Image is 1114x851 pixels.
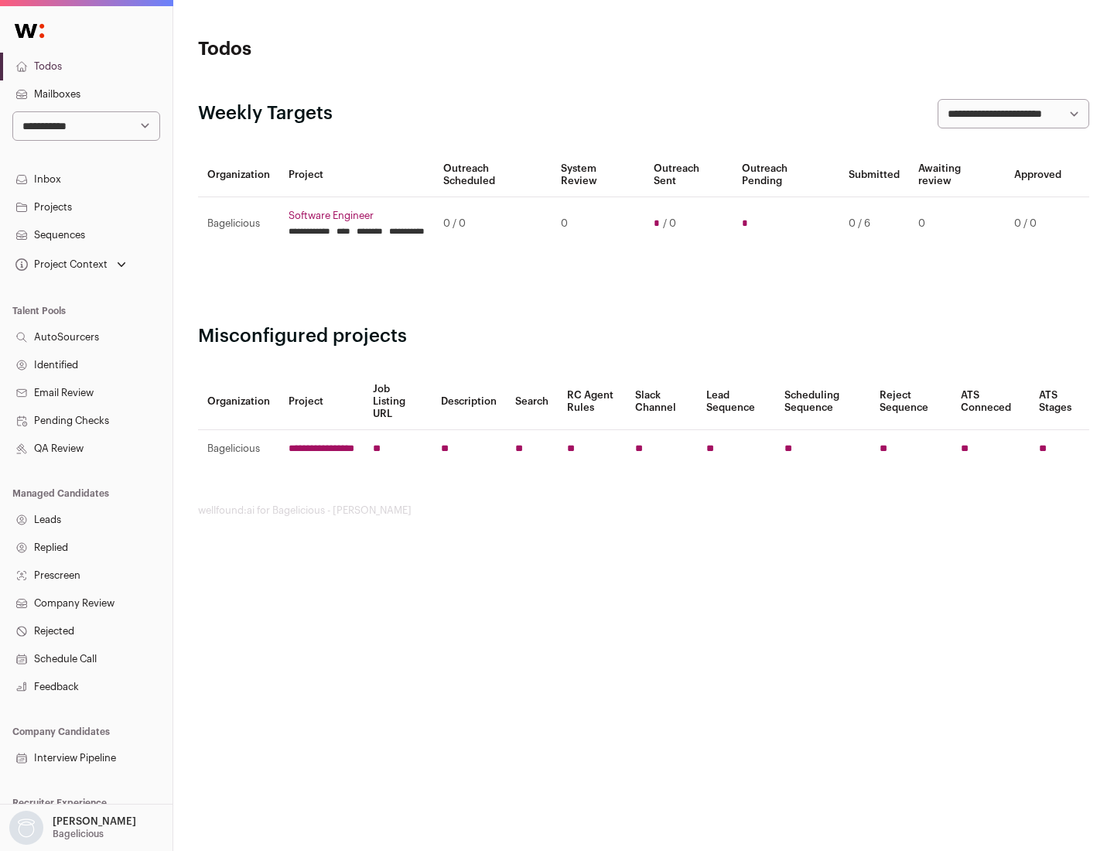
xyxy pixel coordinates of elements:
td: 0 [552,197,644,251]
img: Wellfound [6,15,53,46]
th: Search [506,374,558,430]
th: Project [279,374,364,430]
th: Lead Sequence [697,374,775,430]
th: Outreach Pending [733,153,839,197]
th: Approved [1005,153,1071,197]
td: 0 / 0 [434,197,552,251]
th: Organization [198,374,279,430]
span: / 0 [663,217,676,230]
th: Slack Channel [626,374,697,430]
td: 0 / 0 [1005,197,1071,251]
td: 0 / 6 [839,197,909,251]
a: Software Engineer [289,210,425,222]
th: Project [279,153,434,197]
th: Submitted [839,153,909,197]
th: RC Agent Rules [558,374,625,430]
footer: wellfound:ai for Bagelicious - [PERSON_NAME] [198,504,1089,517]
th: ATS Stages [1030,374,1089,430]
th: Description [432,374,506,430]
img: nopic.png [9,811,43,845]
h1: Todos [198,37,495,62]
th: ATS Conneced [952,374,1029,430]
td: Bagelicious [198,430,279,468]
th: Outreach Scheduled [434,153,552,197]
div: Project Context [12,258,108,271]
p: Bagelicious [53,828,104,840]
td: 0 [909,197,1005,251]
th: Scheduling Sequence [775,374,870,430]
h2: Weekly Targets [198,101,333,126]
th: Organization [198,153,279,197]
th: Awaiting review [909,153,1005,197]
th: Reject Sequence [870,374,952,430]
th: System Review [552,153,644,197]
button: Open dropdown [12,254,129,275]
h2: Misconfigured projects [198,324,1089,349]
th: Job Listing URL [364,374,432,430]
p: [PERSON_NAME] [53,815,136,828]
th: Outreach Sent [644,153,733,197]
td: Bagelicious [198,197,279,251]
button: Open dropdown [6,811,139,845]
